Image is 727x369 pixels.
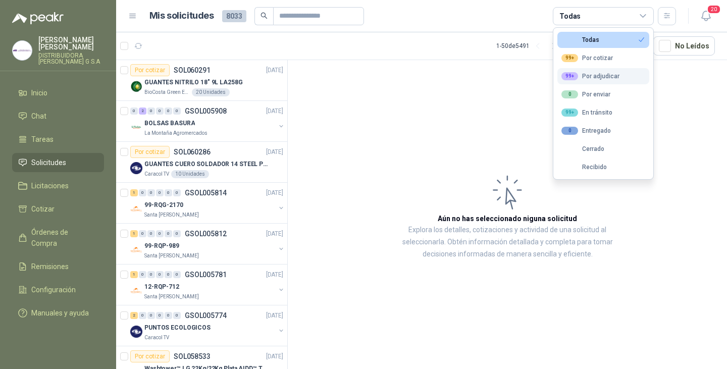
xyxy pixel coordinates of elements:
a: 1 0 0 0 0 0 GSOL005814[DATE] Company Logo99-RQG-2170Santa [PERSON_NAME] [130,187,285,219]
p: GSOL005774 [185,312,227,319]
div: 0 [156,271,164,278]
div: Por enviar [561,90,610,98]
div: 0 [147,312,155,319]
div: 0 [139,189,146,196]
div: Por cotizar [130,350,170,362]
p: 99-RQP-989 [144,241,179,251]
span: Licitaciones [31,180,69,191]
a: Configuración [12,280,104,299]
span: 8033 [222,10,246,22]
div: 0 [173,108,181,115]
button: 99+En tránsito [557,104,649,121]
img: Company Logo [130,121,142,133]
div: 0 [130,108,138,115]
div: 0 [165,271,172,278]
a: 0 2 0 0 0 0 GSOL005908[DATE] Company LogoBOLSAS BASURALa Montaña Agromercados [130,105,285,137]
button: 99+Por adjudicar [557,68,649,84]
div: 0 [165,230,172,237]
span: Solicitudes [31,157,66,168]
img: Company Logo [130,244,142,256]
div: 99+ [561,54,578,62]
a: Tareas [12,130,104,149]
div: 99+ [561,109,578,117]
p: [PERSON_NAME] [PERSON_NAME] [38,36,104,50]
div: Todas [559,11,581,22]
p: Santa [PERSON_NAME] [144,252,199,260]
img: Logo peakr [12,12,64,24]
div: Todas [561,36,599,43]
p: Caracol TV [144,170,169,178]
a: Chat [12,107,104,126]
img: Company Logo [130,326,142,338]
div: Entregado [561,127,611,135]
h3: Aún no has seleccionado niguna solicitud [438,213,577,224]
div: 0 [561,90,578,98]
div: 0 [139,312,146,319]
p: 12-RQP-712 [144,282,179,292]
span: Configuración [31,284,76,295]
img: Company Logo [130,162,142,174]
div: 0 [156,312,164,319]
img: Company Logo [130,285,142,297]
p: GSOL005814 [185,189,227,196]
img: Company Logo [130,203,142,215]
span: Manuales y ayuda [31,307,89,319]
p: DISTRIBUIDORA [PERSON_NAME] G S.A [38,52,104,65]
p: BOLSAS BASURA [144,119,195,128]
p: SOL058533 [174,353,211,360]
button: 0Entregado [557,123,649,139]
div: En tránsito [561,109,612,117]
span: Chat [31,111,46,122]
p: [DATE] [266,352,283,361]
a: Por cotizarSOL060286[DATE] Company LogoGUANTES CUERO SOLDADOR 14 STEEL PRO SAFE(ADJUNTO FICHA TEC... [116,142,287,183]
div: 0 [147,189,155,196]
div: Por cotizar [130,64,170,76]
div: 99+ [561,72,578,80]
div: 1 - 50 de 5491 [496,38,562,54]
div: 0 [156,230,164,237]
div: 2 [139,108,146,115]
div: 1 [130,271,138,278]
div: Cerrado [561,145,604,152]
div: 0 [139,230,146,237]
h1: Mis solicitudes [149,9,214,23]
div: 0 [139,271,146,278]
a: Remisiones [12,257,104,276]
a: Órdenes de Compra [12,223,104,253]
button: 99+Por cotizar [557,50,649,66]
a: Por cotizarSOL060291[DATE] Company LogoGUANTES NITRILO 18" 9L LA258GBioCosta Green Energy S.A.S20... [116,60,287,101]
img: Company Logo [130,80,142,92]
div: 0 [173,312,181,319]
span: 20 [707,5,721,14]
a: Manuales y ayuda [12,303,104,323]
div: 0 [165,312,172,319]
a: 1 0 0 0 0 0 GSOL005812[DATE] Company Logo99-RQP-989Santa [PERSON_NAME] [130,228,285,260]
p: SOL060286 [174,148,211,155]
div: 10 Unidades [171,170,209,178]
span: Órdenes de Compra [31,227,94,249]
div: 0 [165,189,172,196]
button: Todas [557,32,649,48]
div: Por adjudicar [561,72,619,80]
a: Licitaciones [12,176,104,195]
button: Recibido [557,159,649,175]
p: La Montaña Agromercados [144,129,207,137]
p: [DATE] [266,188,283,198]
p: [DATE] [266,270,283,280]
div: Por cotizar [130,146,170,158]
p: Explora los detalles, cotizaciones y actividad de una solicitud al seleccionarla. Obtén informaci... [389,224,626,260]
p: GSOL005908 [185,108,227,115]
p: GUANTES NITRILO 18" 9L LA258G [144,78,243,87]
div: 0 [147,230,155,237]
p: [DATE] [266,311,283,321]
div: 1 [130,230,138,237]
div: Recibido [561,164,607,171]
div: 0 [173,189,181,196]
a: 1 0 0 0 0 0 GSOL005781[DATE] Company Logo12-RQP-712Santa [PERSON_NAME] [130,269,285,301]
p: [DATE] [266,66,283,75]
div: 0 [147,271,155,278]
p: BioCosta Green Energy S.A.S [144,88,190,96]
span: Inicio [31,87,47,98]
button: Cerrado [557,141,649,157]
div: Por cotizar [561,54,613,62]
